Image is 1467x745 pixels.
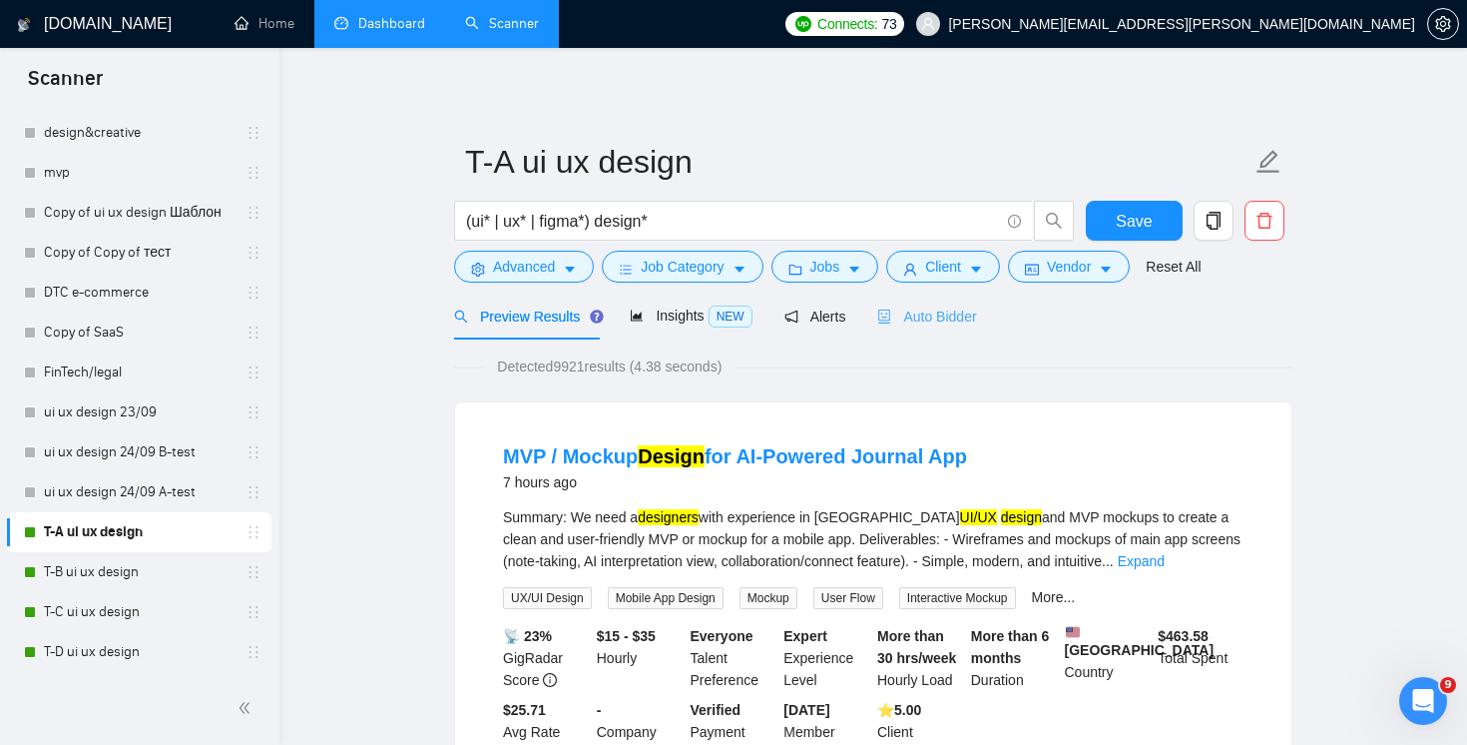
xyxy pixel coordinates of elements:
b: More than 30 hrs/week [877,628,956,666]
button: setting [1427,8,1459,40]
span: UX/UI Design [503,587,592,609]
div: 7 hours ago [503,470,967,494]
span: Scanner [12,64,119,106]
div: Duration [967,625,1061,691]
a: FinTech/legal [44,353,234,392]
span: user [903,262,917,277]
a: More... [1032,589,1076,605]
mark: design [1001,509,1042,525]
b: [GEOGRAPHIC_DATA] [1065,625,1215,658]
a: Expand [1118,553,1165,569]
span: edit [1255,149,1281,175]
span: info-circle [543,673,557,687]
span: notification [784,310,798,324]
span: caret-down [969,262,983,277]
mark: Design [638,445,705,467]
mark: designers [638,509,699,525]
span: Job Category [641,256,724,278]
mark: UI/UX [960,509,997,525]
span: Alerts [784,309,846,325]
span: caret-down [733,262,746,277]
span: search [1035,212,1073,230]
span: 9 [1440,677,1456,693]
div: Summary: We need a with experience in [GEOGRAPHIC_DATA] and MVP mockups to create a clean and use... [503,506,1243,572]
a: Copy of SaaS [44,313,234,353]
span: Save [1116,209,1152,234]
span: info-circle [1008,215,1021,228]
div: GigRadar Score [499,625,593,691]
img: upwork-logo.png [795,16,811,32]
a: T-B ui ux design [44,552,234,592]
button: userClientcaret-down [886,251,1000,283]
button: search [1034,201,1074,241]
div: Hourly [593,625,687,691]
b: - [597,702,602,718]
b: [DATE] [783,702,829,718]
b: ⭐️ 5.00 [877,702,921,718]
button: barsJob Categorycaret-down [602,251,762,283]
span: setting [471,262,485,277]
span: Client [925,256,961,278]
a: design&creative [44,113,234,153]
span: Jobs [810,256,840,278]
span: area-chart [630,309,644,323]
span: Vendor [1047,256,1091,278]
a: DTC e-commerce [44,273,234,313]
button: settingAdvancedcaret-down [454,251,594,283]
span: double-left [238,698,257,718]
span: User Flow [813,587,883,609]
span: Advanced [493,256,555,278]
span: holder [245,484,261,500]
span: copy [1195,212,1232,230]
span: holder [245,604,261,620]
input: Scanner name... [465,137,1251,187]
span: Connects: [817,13,877,35]
a: ui ux design 24/09 A-test [44,472,234,512]
span: holder [245,285,261,301]
span: caret-down [847,262,861,277]
b: $25.71 [503,702,546,718]
span: holder [245,325,261,341]
div: Hourly Load [873,625,967,691]
span: caret-down [563,262,577,277]
div: Country [1061,625,1155,691]
button: Save [1086,201,1183,241]
a: T-A ui ux design [44,512,234,552]
a: homeHome [235,15,294,32]
a: mvp [44,153,234,193]
a: MVP / MockupDesignfor AI-Powered Journal App [503,445,967,467]
span: Mockup [739,587,797,609]
a: setting [1427,16,1459,32]
a: Copy of ui ux design Шаблон [44,193,234,233]
span: holder [245,524,261,540]
span: idcard [1025,262,1039,277]
button: folderJobscaret-down [771,251,879,283]
span: caret-down [1099,262,1113,277]
a: Copy of Copy of тест [44,233,234,273]
img: 🇺🇸 [1066,625,1080,639]
span: Mobile App Design [608,587,724,609]
span: robot [877,310,891,324]
span: Auto Bidder [877,309,976,325]
input: Search Freelance Jobs... [466,209,999,234]
a: ui ux design 24/09 B-test [44,432,234,472]
a: dashboardDashboard [334,15,425,32]
span: holder [245,404,261,420]
span: holder [245,444,261,460]
b: 📡 23% [503,628,552,644]
span: Detected 9921 results (4.38 seconds) [483,356,735,377]
span: ... [1102,553,1114,569]
span: search [454,310,468,324]
b: $ 463.58 [1158,628,1209,644]
span: Interactive Mockup [899,587,1016,609]
span: holder [245,564,261,580]
b: Everyone [691,628,753,644]
a: T-C ui ux design [44,592,234,632]
span: holder [245,245,261,261]
a: T-D ui ux design [44,632,234,672]
span: holder [245,125,261,141]
span: holder [245,644,261,660]
b: More than 6 months [971,628,1050,666]
div: Tooltip anchor [588,308,606,326]
div: Experience Level [779,625,873,691]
